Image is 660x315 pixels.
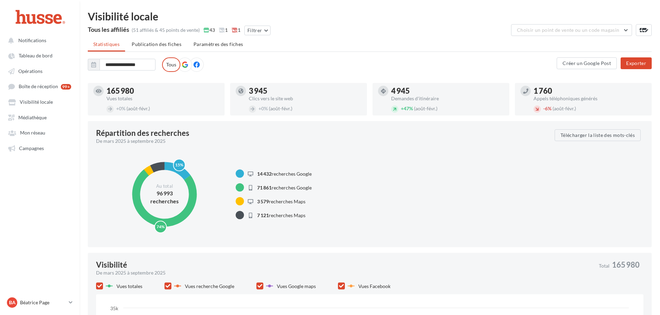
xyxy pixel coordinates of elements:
span: 0% [116,105,125,111]
span: (août-févr.) [553,105,576,111]
span: Publication des fiches [132,41,181,47]
button: Filtrer [244,26,271,35]
div: Répartition des recherches [96,129,189,137]
span: - [543,105,545,111]
span: 1 [232,27,241,34]
span: + [401,105,404,111]
span: 7 121 [257,212,269,218]
span: Mon réseau [20,130,45,136]
div: 4 945 [391,87,504,95]
span: 0% [258,105,268,111]
span: 165 980 [612,261,640,269]
span: recherches Maps [257,212,305,218]
span: Vues recherche Google [185,283,234,289]
span: Vues Facebook [358,283,390,289]
p: Béatrice Page [20,299,66,306]
a: Ba Béatrice Page [6,296,74,309]
span: 47% [401,105,413,111]
div: Vues totales [106,96,219,101]
span: Paramètres des fiches [194,41,243,47]
div: Appels téléphoniques générés [534,96,646,101]
a: Mon réseau [4,126,75,139]
span: recherches Google [257,185,312,191]
span: Boîte de réception [19,84,58,90]
div: 165 980 [106,87,219,95]
button: Choisir un point de vente ou un code magasin [511,24,632,36]
span: 6% [543,105,551,111]
label: Tous [162,57,180,72]
div: Visibilité locale [88,11,652,21]
span: Total [599,263,610,268]
a: Boîte de réception 99+ [4,80,75,93]
span: Vues totales [116,283,142,289]
div: Clics vers le site web [249,96,361,101]
button: Télécharger la liste des mots-clés [555,129,641,141]
span: Vues Google maps [277,283,316,289]
a: Visibilité locale [4,95,75,108]
span: recherches Maps [257,198,305,204]
div: Demandes d'itinéraire [391,96,504,101]
div: 1 760 [534,87,646,95]
span: Médiathèque [18,114,47,120]
text: 35k [110,305,119,311]
span: + [116,105,119,111]
span: + [258,105,261,111]
a: Campagnes [4,142,75,154]
span: (août-févr.) [414,105,437,111]
span: (août-févr.) [269,105,292,111]
a: Opérations [4,65,75,77]
button: Notifications [4,34,73,46]
span: Campagnes [19,145,44,151]
a: Tableau de bord [4,49,75,62]
span: Tableau de bord [19,53,53,59]
span: Ba [9,299,16,306]
div: De mars 2025 à septembre 2025 [96,269,593,276]
button: Créer un Google Post [557,57,617,69]
a: Médiathèque [4,111,75,123]
span: 43 [204,27,215,34]
span: 1 [219,27,228,34]
div: 99+ [61,84,71,90]
span: Choisir un point de vente ou un code magasin [517,27,619,33]
div: 3 945 [249,87,361,95]
div: Visibilité [96,261,127,269]
span: 14 432 [257,171,272,177]
button: Exporter [621,57,652,69]
span: 71 861 [257,185,272,191]
span: Notifications [18,37,46,43]
span: Opérations [18,68,43,74]
span: recherches Google [257,171,312,177]
div: De mars 2025 à septembre 2025 [96,138,549,145]
span: (août-févr.) [126,105,150,111]
span: 3 579 [257,198,269,204]
span: Visibilité locale [20,99,53,105]
div: (51 affiliés & 45 points de vente) [132,27,200,34]
div: Tous les affiliés [88,26,129,33]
